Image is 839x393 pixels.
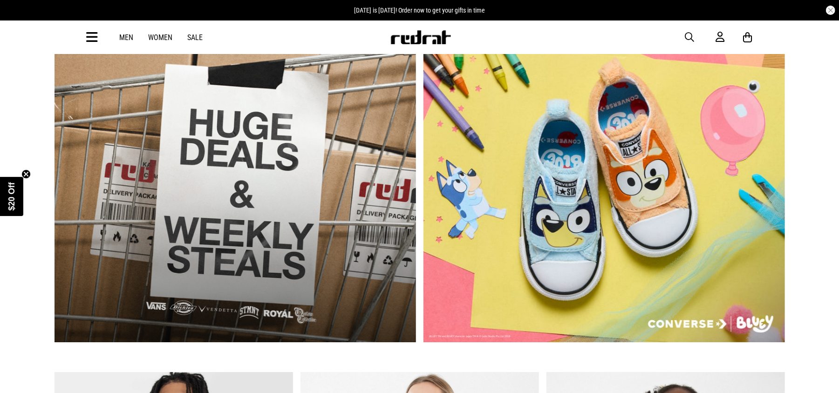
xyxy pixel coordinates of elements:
div: 2 / 2 [423,43,785,342]
img: Redrat logo [390,30,451,44]
button: Close teaser [21,169,31,179]
span: [DATE] is [DATE]! Order now to get your gifts in time [354,7,485,14]
span: $20 Off [7,182,16,210]
a: Men [120,33,134,42]
a: Sale [188,33,203,42]
a: Women [149,33,173,42]
div: 1 / 2 [55,43,416,342]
